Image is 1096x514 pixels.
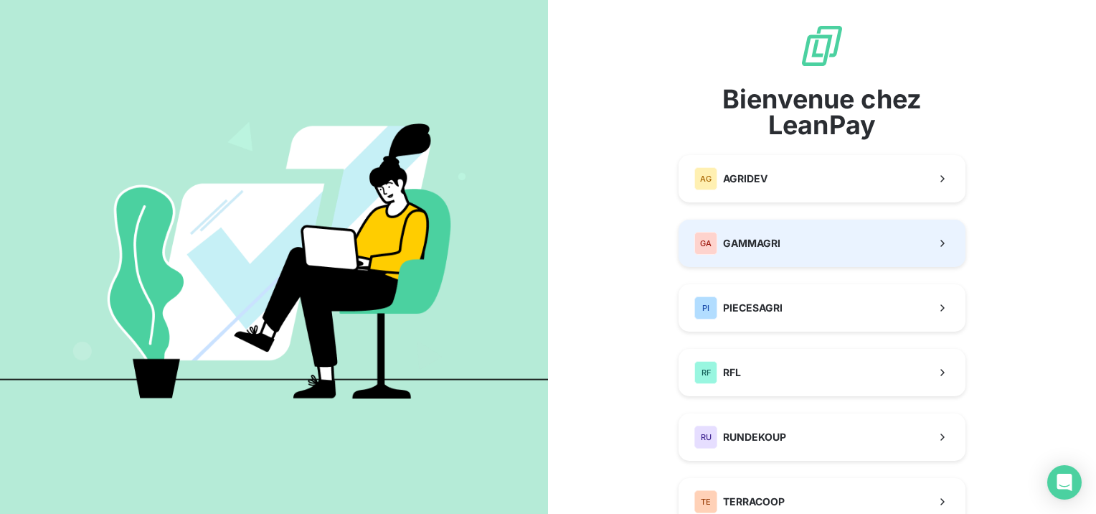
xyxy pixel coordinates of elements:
span: Bienvenue chez LeanPay [679,86,965,138]
button: GAGAMMAGRI [679,220,965,267]
button: RURUNDEKOUP [679,413,965,461]
button: AGAGRIDEV [679,155,965,202]
div: PI [694,296,717,319]
div: RF [694,361,717,384]
span: RUNDEKOUP [723,430,786,444]
div: TE [694,490,717,513]
span: PIECESAGRI [723,301,783,315]
span: RFL [723,365,741,380]
div: AG [694,167,717,190]
div: RU [694,426,717,449]
button: PIPIECESAGRI [679,284,965,332]
span: AGRIDEV [723,172,767,186]
button: RFRFL [679,349,965,396]
span: TERRACOOP [723,495,785,509]
img: logo sigle [799,23,845,69]
span: GAMMAGRI [723,236,780,251]
div: GA [694,232,717,255]
div: Open Intercom Messenger [1047,465,1082,500]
